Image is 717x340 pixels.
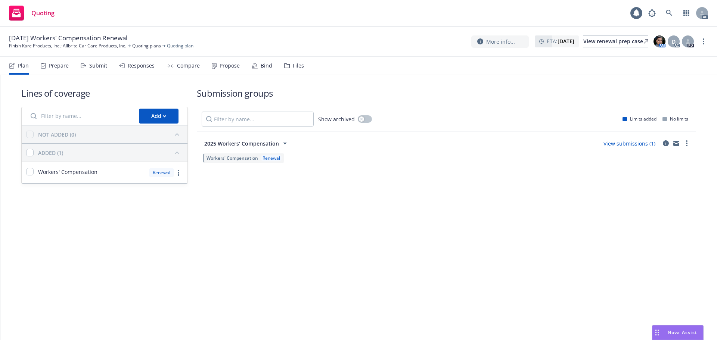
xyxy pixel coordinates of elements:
div: Responses [128,63,155,69]
a: Report a Bug [645,6,659,21]
h1: Submission groups [197,87,696,99]
button: Add [139,109,179,124]
span: Nova Assist [668,329,697,336]
button: 2025 Workers' Compensation [202,136,292,151]
strong: [DATE] [558,38,574,45]
span: Quoting plan [167,43,193,49]
a: Switch app [679,6,694,21]
div: Bind [261,63,272,69]
a: View submissions (1) [603,140,655,147]
a: circleInformation [661,139,670,148]
div: Submit [89,63,107,69]
a: mail [672,139,681,148]
span: More info... [486,38,515,46]
button: ADDED (1) [38,147,183,159]
a: more [174,168,183,177]
img: photo [654,35,665,47]
button: More info... [471,35,529,48]
span: Workers' Compensation [38,168,97,176]
div: Limits added [623,116,657,122]
div: Files [293,63,304,69]
span: [DATE] Workers' Compensation Renewal [9,34,127,43]
a: Quoting [6,3,58,24]
span: D [672,38,676,46]
input: Filter by name... [202,112,314,127]
div: Renewal [261,155,282,161]
div: Drag to move [652,325,662,340]
div: NOT ADDED (0) [38,131,76,138]
div: Plan [18,63,29,69]
span: Quoting [31,10,55,16]
span: 2025 Workers' Compensation [204,140,279,147]
div: No limits [662,116,688,122]
div: Renewal [149,168,174,177]
button: Nova Assist [652,325,704,340]
div: Prepare [49,63,69,69]
div: Propose [220,63,240,69]
div: View renewal prep case [583,36,648,47]
div: ADDED (1) [38,149,63,157]
a: Quoting plans [132,43,161,49]
span: ETA : [547,37,574,45]
a: more [699,37,708,46]
a: Finish Kare Products, Inc.; Allbrite Car Care Products, Inc. [9,43,126,49]
button: NOT ADDED (0) [38,128,183,140]
div: Add [151,109,166,123]
h1: Lines of coverage [21,87,188,99]
input: Filter by name... [26,109,134,124]
span: Show archived [318,115,355,123]
a: Search [662,6,677,21]
a: View renewal prep case [583,35,648,47]
span: Workers' Compensation [207,155,258,161]
div: Compare [177,63,200,69]
a: more [682,139,691,148]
